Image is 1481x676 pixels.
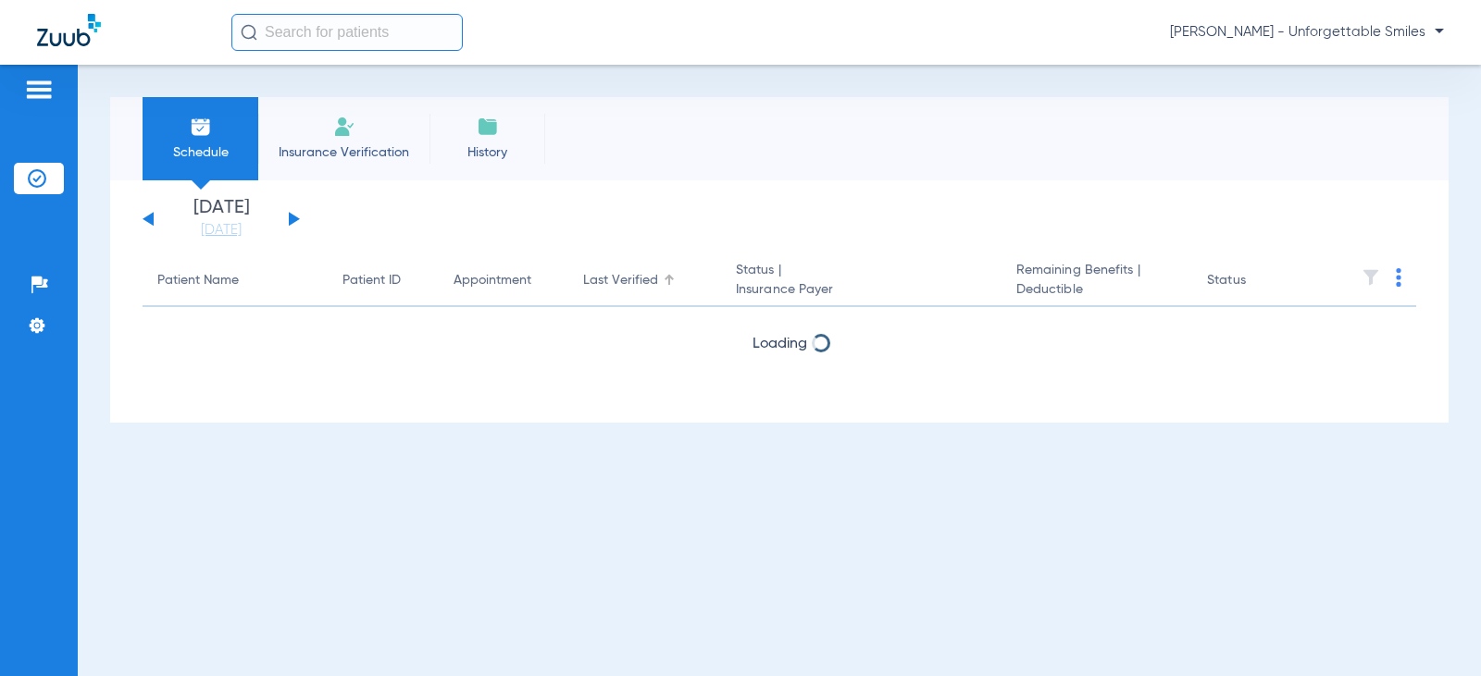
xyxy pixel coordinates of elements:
li: [DATE] [166,199,277,240]
div: Appointment [454,271,531,290]
img: hamburger-icon [24,79,54,101]
span: History [443,143,531,162]
div: Appointment [454,271,554,290]
img: Manual Insurance Verification [333,116,355,138]
img: Zuub Logo [37,14,101,46]
div: Patient ID [342,271,424,290]
th: Remaining Benefits | [1002,255,1192,307]
span: [PERSON_NAME] - Unforgettable Smiles [1170,23,1444,42]
th: Status [1192,255,1317,307]
img: History [477,116,499,138]
div: Last Verified [583,271,706,290]
img: Schedule [190,116,212,138]
div: Patient Name [157,271,239,290]
img: group-dot-blue.svg [1396,268,1401,287]
th: Status | [721,255,1002,307]
img: filter.svg [1362,268,1380,287]
div: Patient ID [342,271,401,290]
div: Patient Name [157,271,313,290]
span: Deductible [1016,280,1177,300]
span: Insurance Verification [272,143,416,162]
div: Last Verified [583,271,658,290]
span: Loading [753,337,807,351]
input: Search for patients [231,14,463,51]
span: Insurance Payer [736,280,987,300]
span: Schedule [156,143,244,162]
img: Search Icon [241,24,257,41]
a: [DATE] [166,221,277,240]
